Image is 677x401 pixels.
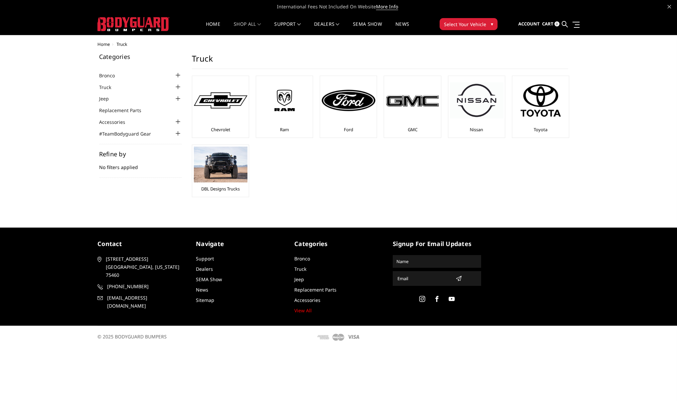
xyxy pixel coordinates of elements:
[440,18,498,30] button: Select Your Vehicle
[206,22,220,35] a: Home
[117,41,127,47] span: Truck
[518,21,540,27] span: Account
[196,266,213,272] a: Dealers
[97,333,167,340] span: © 2025 BODYGUARD BUMPERS
[294,255,310,262] a: Bronco
[192,54,568,69] h1: Truck
[234,22,261,35] a: shop all
[542,15,559,33] a: Cart 0
[280,127,289,133] a: Ram
[107,283,185,291] span: [PHONE_NUMBER]
[99,151,182,157] h5: Refine by
[353,22,382,35] a: SEMA Show
[344,127,353,133] a: Ford
[99,54,182,60] h5: Categories
[534,127,547,133] a: Toyota
[408,127,418,133] a: GMC
[314,22,340,35] a: Dealers
[97,294,186,310] a: [EMAIL_ADDRESS][DOMAIN_NAME]
[376,3,398,10] a: More Info
[491,20,493,27] span: ▾
[97,283,186,291] a: [PHONE_NUMBER]
[99,95,117,102] a: Jeep
[196,297,214,303] a: Sitemap
[99,118,134,126] a: Accessories
[99,84,120,91] a: Truck
[97,17,169,31] img: BODYGUARD BUMPERS
[196,255,214,262] a: Support
[294,297,320,303] a: Accessories
[196,276,222,283] a: SEMA Show
[542,21,553,27] span: Cart
[294,287,336,293] a: Replacement Parts
[518,15,540,33] a: Account
[196,239,284,248] h5: Navigate
[294,307,312,314] a: View All
[393,239,481,248] h5: signup for email updates
[99,151,182,178] div: No filters applied
[395,22,409,35] a: News
[196,287,208,293] a: News
[97,239,186,248] h5: contact
[106,255,183,279] span: [STREET_ADDRESS] [GEOGRAPHIC_DATA], [US_STATE] 75460
[201,186,240,192] a: DBL Designs Trucks
[395,273,453,284] input: Email
[274,22,301,35] a: Support
[99,107,150,114] a: Replacement Parts
[211,127,230,133] a: Chevrolet
[107,294,185,310] span: [EMAIL_ADDRESS][DOMAIN_NAME]
[294,239,383,248] h5: Categories
[554,21,559,26] span: 0
[294,276,304,283] a: Jeep
[394,256,480,267] input: Name
[444,21,486,28] span: Select Your Vehicle
[470,127,483,133] a: Nissan
[99,72,123,79] a: Bronco
[97,41,110,47] a: Home
[99,130,159,137] a: #TeamBodyguard Gear
[294,266,306,272] a: Truck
